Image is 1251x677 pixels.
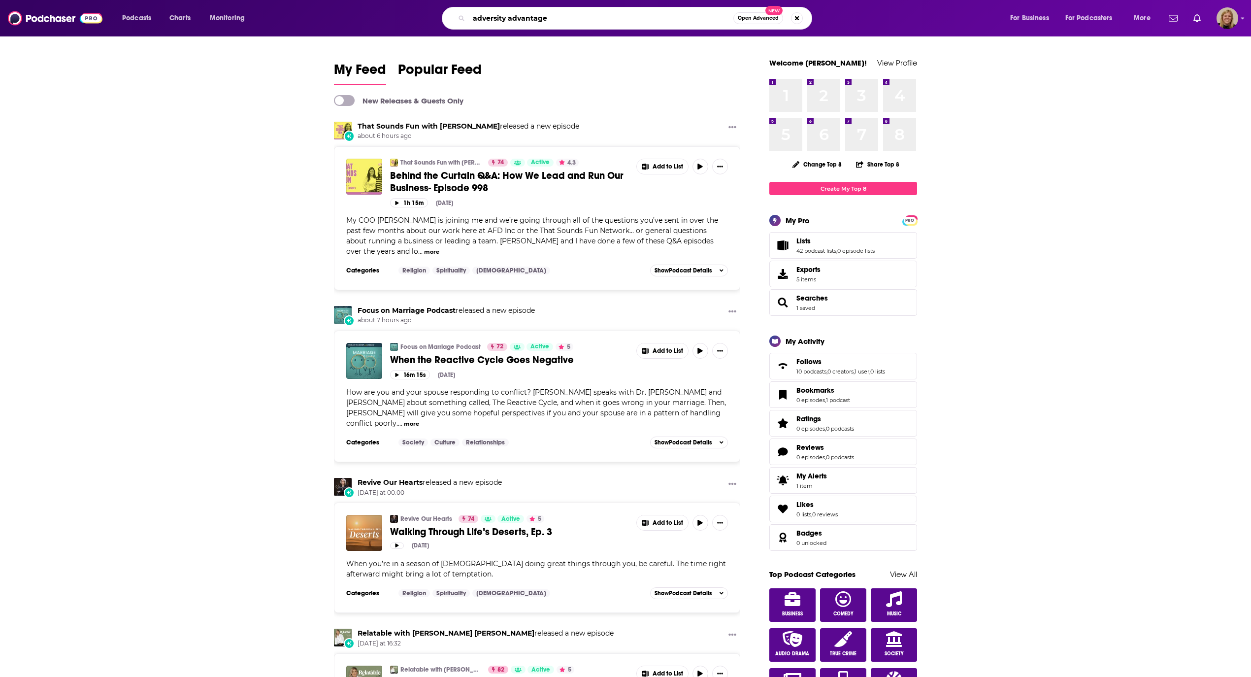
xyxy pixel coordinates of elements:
[497,665,504,675] span: 82
[796,237,811,245] span: Lists
[557,666,574,674] button: 5
[653,519,683,527] span: Add to List
[346,159,382,195] img: Behind the Curtain Q&A: How We Lead and Run Our Business- Episode 998
[786,337,824,346] div: My Activity
[769,232,917,259] span: Lists
[1165,10,1182,27] a: Show notifications dropdown
[472,267,550,274] a: [DEMOGRAPHIC_DATA]
[390,515,398,523] img: Revive Our Hearts
[904,216,916,224] a: PRO
[390,343,398,351] img: Focus on Marriage Podcast
[346,343,382,379] a: When the Reactive Cycle Goes Negative
[400,515,452,523] a: Revive Our Hearts
[527,515,544,523] button: 5
[724,122,740,134] button: Show More Button
[837,247,875,254] a: 0 episode lists
[773,238,792,252] a: Lists
[650,265,728,276] button: ShowPodcast Details
[826,397,850,404] a: 1 podcast
[833,611,854,617] span: Comedy
[390,354,574,366] span: When the Reactive Cycle Goes Negative
[1189,10,1205,27] a: Show notifications dropdown
[796,276,821,283] span: 5 items
[887,611,901,617] span: Music
[796,472,827,480] span: My Alerts
[203,10,258,26] button: open menu
[796,500,814,509] span: Likes
[825,397,826,404] span: ,
[390,526,552,538] span: Walking Through Life’s Deserts, Ep. 3
[825,425,826,432] span: ,
[469,10,733,26] input: Search podcasts, credits, & more...
[796,482,827,489] span: 1 item
[855,368,869,375] a: 1 user
[398,419,402,428] span: ...
[556,343,573,351] button: 5
[769,261,917,287] a: Exports
[497,158,504,168] span: 74
[344,131,355,141] div: New Episode
[796,454,825,461] a: 0 episodes
[826,425,854,432] a: 0 podcasts
[404,420,419,428] button: more
[796,265,821,274] span: Exports
[487,343,507,351] a: 72
[650,437,728,448] button: ShowPodcast Details
[1003,10,1061,26] button: open menu
[825,454,826,461] span: ,
[769,524,917,551] span: Badges
[344,487,355,498] div: New Episode
[773,531,792,544] a: Badges
[358,478,502,487] h3: released a new episode
[497,515,524,523] a: Active
[462,439,509,446] a: Relationships
[796,425,825,432] a: 0 episodes
[358,122,579,131] h3: released a new episode
[358,629,534,638] a: Relatable with Allie Beth Stuckey
[870,368,885,375] a: 0 lists
[724,629,740,641] button: Show More Button
[531,158,550,168] span: Active
[769,381,917,408] span: Bookmarks
[1217,7,1238,29] button: Show profile menu
[655,267,712,274] span: Show Podcast Details
[334,61,386,85] a: My Feed
[334,122,352,139] img: That Sounds Fun with Annie F. Downs
[796,529,822,538] span: Badges
[724,306,740,318] button: Show More Button
[531,665,550,675] span: Active
[773,445,792,459] a: Reviews
[400,666,482,674] a: Relatable with [PERSON_NAME] [PERSON_NAME]
[796,357,885,366] a: Follows
[769,570,856,579] a: Top Podcast Categories
[390,159,398,167] img: That Sounds Fun with Annie F. Downs
[796,443,854,452] a: Reviews
[1134,11,1151,25] span: More
[468,514,474,524] span: 74
[890,570,917,579] a: View All
[346,388,726,428] span: How are you and your spouse responding to conflict? [PERSON_NAME] speaks with Dr. [PERSON_NAME] a...
[398,61,482,85] a: Popular Feed
[655,590,712,597] span: Show Podcast Details
[796,540,826,546] a: 0 unlocked
[346,559,726,578] span: When you’re in a season of [DEMOGRAPHIC_DATA] doing great things through you, be careful. The tim...
[796,294,828,303] a: Searches
[334,95,463,106] a: New Releases & Guests Only
[769,496,917,522] span: Likes
[344,638,355,649] div: New Episode
[1065,11,1113,25] span: For Podcasters
[812,511,838,518] a: 0 reviews
[786,216,810,225] div: My Pro
[827,368,854,375] a: 0 creators
[412,542,429,549] div: [DATE]
[1059,10,1127,26] button: open menu
[358,629,614,638] h3: released a new episode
